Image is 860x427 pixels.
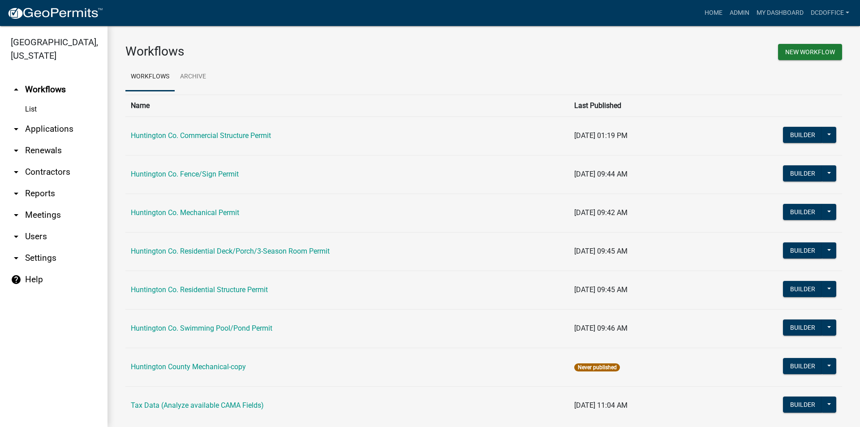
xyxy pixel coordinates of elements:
[783,127,822,143] button: Builder
[574,363,619,371] span: Never published
[11,145,21,156] i: arrow_drop_down
[175,63,211,91] a: Archive
[11,274,21,285] i: help
[778,44,842,60] button: New Workflow
[726,4,753,22] a: Admin
[807,4,853,22] a: DCDOffice
[574,170,628,178] span: [DATE] 09:44 AM
[11,210,21,220] i: arrow_drop_down
[131,324,272,332] a: Huntington Co. Swimming Pool/Pond Permit
[11,167,21,177] i: arrow_drop_down
[131,401,264,410] a: Tax Data (Analyze available CAMA Fields)
[11,231,21,242] i: arrow_drop_down
[783,281,822,297] button: Builder
[131,208,239,217] a: Huntington Co. Mechanical Permit
[11,188,21,199] i: arrow_drop_down
[574,401,628,410] span: [DATE] 11:04 AM
[569,95,705,116] th: Last Published
[131,362,246,371] a: Huntington County Mechanical-copy
[701,4,726,22] a: Home
[574,324,628,332] span: [DATE] 09:46 AM
[753,4,807,22] a: My Dashboard
[783,397,822,413] button: Builder
[131,170,239,178] a: Huntington Co. Fence/Sign Permit
[783,358,822,374] button: Builder
[574,285,628,294] span: [DATE] 09:45 AM
[131,285,268,294] a: Huntington Co. Residential Structure Permit
[783,204,822,220] button: Builder
[783,319,822,336] button: Builder
[131,247,330,255] a: Huntington Co. Residential Deck/Porch/3-Season Room Permit
[574,131,628,140] span: [DATE] 01:19 PM
[783,242,822,259] button: Builder
[574,208,628,217] span: [DATE] 09:42 AM
[11,84,21,95] i: arrow_drop_up
[125,95,569,116] th: Name
[11,124,21,134] i: arrow_drop_down
[125,44,477,59] h3: Workflows
[11,253,21,263] i: arrow_drop_down
[131,131,271,140] a: Huntington Co. Commercial Structure Permit
[574,247,628,255] span: [DATE] 09:45 AM
[783,165,822,181] button: Builder
[125,63,175,91] a: Workflows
